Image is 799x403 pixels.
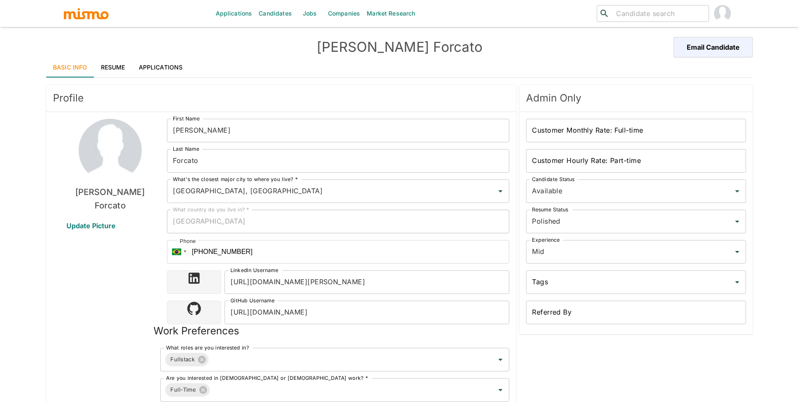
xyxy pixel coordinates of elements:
img: Luiz Forcato [79,119,142,182]
button: Open [495,354,506,366]
label: What's the closest major city to where you live? * [173,176,298,183]
button: Open [731,185,743,197]
input: Candidate search [613,8,705,19]
label: LinkedIn Username [230,267,278,274]
div: Full-Time [165,383,210,397]
a: Basic Info [46,57,94,77]
a: Resume [94,57,132,77]
div: Brazil: + 55 [167,240,189,264]
img: Maria Lujan Ciommo [714,5,731,22]
button: Open [495,384,506,396]
button: Open [731,276,743,288]
span: Admin Only [526,91,746,105]
button: Open [495,185,506,197]
label: What roles are you interested in? [166,344,249,351]
button: Open [731,216,743,227]
img: logo [63,7,109,20]
div: Phone [177,237,198,246]
label: Resume Status [532,206,569,213]
button: Email Candidate [674,37,753,57]
a: Applications [132,57,190,77]
h4: [PERSON_NAME] Forcato [223,39,576,56]
div: Fullstack [165,353,209,366]
button: Open [731,246,743,258]
span: Full-Time [165,385,201,395]
label: Last Name [173,145,199,152]
input: 1 (702) 123-4567 [167,240,509,264]
label: Candidate Status [532,176,574,183]
span: Update Picture [56,216,126,236]
label: First Name [173,115,200,122]
label: Experience [532,236,560,243]
label: Are you interested in [DEMOGRAPHIC_DATA] or [DEMOGRAPHIC_DATA] work? * [166,374,368,382]
span: Profile [53,91,509,105]
span: Fullstack [165,355,200,364]
h6: [PERSON_NAME] Forcato [53,185,167,212]
label: GitHub Username [230,297,275,304]
label: What country do you live in? * [173,206,249,213]
h5: Work Preferences [153,324,239,338]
